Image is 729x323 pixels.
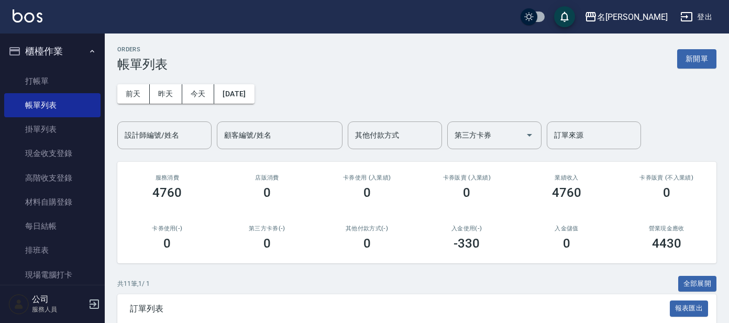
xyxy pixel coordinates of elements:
h2: 其他付款方式(-) [329,225,404,232]
h3: 4430 [652,236,681,251]
img: Logo [13,9,42,23]
h2: 入金使用(-) [429,225,504,232]
h3: 0 [363,236,371,251]
p: 共 11 筆, 1 / 1 [117,279,150,288]
h2: 店販消費 [230,174,305,181]
h3: 0 [363,185,371,200]
h2: 卡券使用 (入業績) [329,174,404,181]
h2: 業績收入 [529,174,604,181]
h2: 卡券販賣 (不入業績) [629,174,704,181]
h3: 0 [663,185,670,200]
img: Person [8,294,29,315]
button: 全部展開 [678,276,717,292]
h3: 4760 [152,185,182,200]
h3: 0 [163,236,171,251]
h3: 0 [463,185,470,200]
button: save [554,6,575,27]
h2: ORDERS [117,46,168,53]
div: 名[PERSON_NAME] [597,10,668,24]
h2: 入金儲值 [529,225,604,232]
a: 現場電腦打卡 [4,263,101,287]
a: 排班表 [4,238,101,262]
p: 服務人員 [32,305,85,314]
button: [DATE] [214,84,254,104]
a: 打帳單 [4,69,101,93]
a: 材料自購登錄 [4,190,101,214]
h3: -330 [454,236,480,251]
h2: 卡券使用(-) [130,225,205,232]
a: 新開單 [677,53,716,63]
button: 櫃檯作業 [4,38,101,65]
h3: 帳單列表 [117,57,168,72]
a: 高階收支登錄 [4,166,101,190]
a: 報表匯出 [670,303,709,313]
button: 前天 [117,84,150,104]
span: 訂單列表 [130,304,670,314]
button: Open [521,127,538,143]
button: 登出 [676,7,716,27]
button: 昨天 [150,84,182,104]
button: 報表匯出 [670,300,709,317]
h3: 0 [263,185,271,200]
h3: 4760 [552,185,581,200]
button: 新開單 [677,49,716,69]
h2: 卡券販賣 (入業績) [429,174,504,181]
a: 掛單列表 [4,117,101,141]
button: 今天 [182,84,215,104]
h3: 服務消費 [130,174,205,181]
a: 帳單列表 [4,93,101,117]
a: 現金收支登錄 [4,141,101,165]
h3: 0 [263,236,271,251]
button: 名[PERSON_NAME] [580,6,672,28]
h2: 營業現金應收 [629,225,704,232]
h2: 第三方卡券(-) [230,225,305,232]
h5: 公司 [32,294,85,305]
a: 每日結帳 [4,214,101,238]
h3: 0 [563,236,570,251]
